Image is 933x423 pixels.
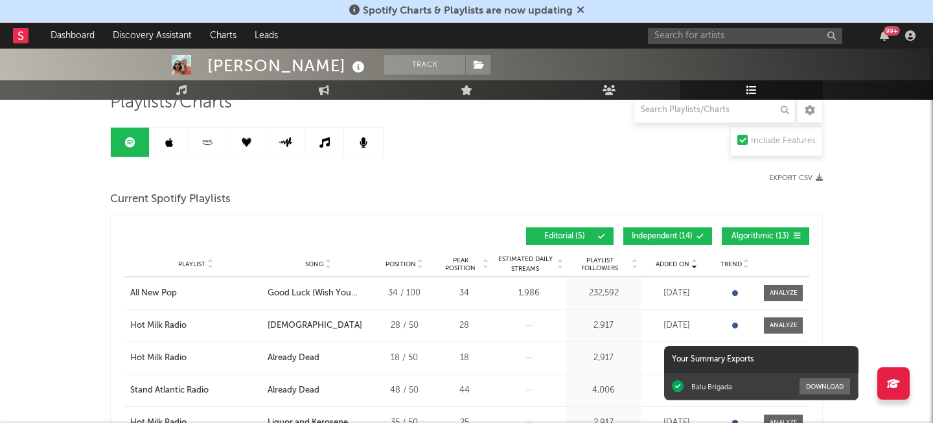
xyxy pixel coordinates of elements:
span: Position [386,260,416,268]
div: All New Pop [130,287,177,300]
span: Trend [720,260,742,268]
div: 4,006 [570,384,638,397]
div: 44 [440,384,489,397]
div: [DATE] [644,319,709,332]
div: 48 / 50 [375,384,433,397]
span: Editorial ( 5 ) [535,233,594,240]
div: 18 / 50 [375,352,433,365]
a: Hot Milk Radio [130,352,261,365]
span: Playlist [178,260,205,268]
a: Hot Milk Radio [130,319,261,332]
button: Download [800,378,850,394]
button: Editorial(5) [526,227,614,245]
span: Algorithmic ( 13 ) [730,233,790,240]
a: Stand Atlantic Radio [130,384,261,397]
button: Independent(14) [623,227,712,245]
div: 34 [440,287,489,300]
a: Discovery Assistant [104,23,201,49]
span: Song [305,260,324,268]
input: Search Playlists/Charts [634,97,796,123]
span: Dismiss [577,6,584,16]
a: Dashboard [41,23,104,49]
span: Estimated Daily Streams [495,255,555,274]
input: Search for artists [648,28,842,44]
div: Balu Brigada [691,382,732,391]
div: 99 + [884,26,900,36]
div: [DATE] [644,384,709,397]
div: Hot Milk Radio [130,352,187,365]
span: Playlists/Charts [110,95,232,111]
div: 34 / 100 [375,287,433,300]
span: Peak Position [440,257,481,272]
span: Spotify Charts & Playlists are now updating [363,6,573,16]
div: [DEMOGRAPHIC_DATA] [268,319,362,332]
div: Hot Milk Radio [130,319,187,332]
div: 2,917 [570,352,638,365]
div: Good Luck (Wish You Hell) [268,287,369,300]
a: Leads [246,23,287,49]
div: 1,986 [495,287,563,300]
span: Added On [656,260,689,268]
div: 28 [440,319,489,332]
div: 232,592 [570,287,638,300]
div: [DATE] [644,352,709,365]
button: Export CSV [769,174,823,182]
a: Charts [201,23,246,49]
div: Already Dead [268,384,319,397]
div: 18 [440,352,489,365]
span: Independent ( 14 ) [632,233,693,240]
button: Track [384,55,465,74]
span: Current Spotify Playlists [110,192,231,207]
span: Playlist Followers [570,257,630,272]
div: [PERSON_NAME] [207,55,368,76]
button: Algorithmic(13) [722,227,809,245]
button: 99+ [880,30,889,41]
a: All New Pop [130,287,261,300]
div: Stand Atlantic Radio [130,384,209,397]
div: 28 / 50 [375,319,433,332]
div: 2,917 [570,319,638,332]
div: [DATE] [644,287,709,300]
div: Your Summary Exports [664,346,858,373]
div: Already Dead [268,352,319,365]
div: Include Features [751,133,816,149]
